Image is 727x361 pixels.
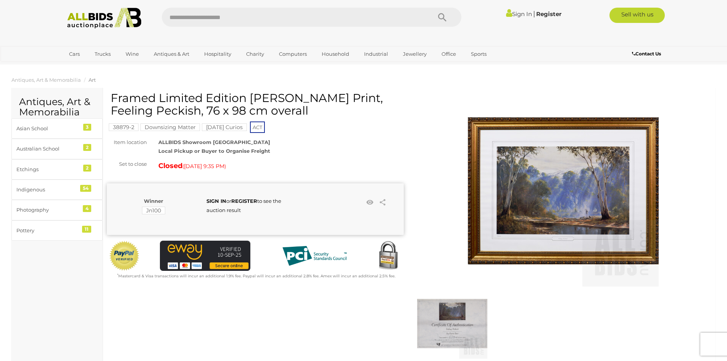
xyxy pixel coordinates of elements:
a: Cars [64,48,85,60]
a: Jewellery [398,48,432,60]
span: or to see the auction result [206,198,281,213]
a: Asian School 3 [11,118,103,139]
span: | [533,10,535,18]
a: [GEOGRAPHIC_DATA] [64,60,128,73]
div: 11 [82,226,91,233]
a: Charity [241,48,269,60]
div: Indigenous [16,185,79,194]
a: Industrial [359,48,393,60]
a: Office [437,48,461,60]
a: Indigenous 54 [11,180,103,200]
a: Australian School 2 [11,139,103,159]
mark: Downsizing Matter [140,123,200,131]
a: Pottery 11 [11,220,103,241]
strong: Local Pickup or Buyer to Organise Freight [158,148,270,154]
a: Sign In [506,10,532,18]
a: Contact Us [632,50,663,58]
img: Secured by Rapid SSL [373,241,403,271]
img: Framed Limited Edition Kevin Best Print, Feeling Peckish, 76 x 98 cm overall [417,288,487,359]
div: 2 [83,165,91,172]
a: Antiques & Art [149,48,194,60]
b: Winner [144,198,163,204]
a: [DATE] Curios [202,124,247,130]
div: 3 [83,124,91,131]
a: Household [317,48,354,60]
strong: Closed [158,162,182,170]
a: Register [536,10,561,18]
span: [DATE] 9:35 PM [184,163,224,170]
a: Downsizing Matter [140,124,200,130]
mark: 38879-2 [109,123,139,131]
div: Pottery [16,226,79,235]
a: Computers [274,48,312,60]
a: 38879-2 [109,124,139,130]
mark: [DATE] Curios [202,123,247,131]
a: Wine [121,48,144,60]
strong: ALLBIDS Showroom [GEOGRAPHIC_DATA] [158,139,270,145]
img: eWAY Payment Gateway [160,241,250,271]
div: 4 [83,205,91,212]
h1: Framed Limited Edition [PERSON_NAME] Print, Feeling Peckish, 76 x 98 cm overall [111,92,402,117]
a: Art [89,77,96,83]
a: Hospitality [199,48,236,60]
span: ( ) [182,163,226,169]
a: Trucks [90,48,116,60]
h2: Antiques, Art & Memorabilia [19,97,95,118]
img: Allbids.com.au [63,8,146,29]
div: 2 [83,144,91,151]
div: Asian School [16,124,79,133]
div: Set to close [101,160,153,168]
a: REGISTER [231,198,257,204]
div: Australian School [16,144,79,153]
b: Contact Us [632,51,661,57]
a: Antiques, Art & Memorabilia [11,77,81,83]
li: Watch this item [364,197,376,208]
div: Etchings [16,165,79,174]
button: Search [423,8,461,27]
img: Framed Limited Edition Kevin Best Print, Feeling Peckish, 76 x 98 cm overall [468,96,659,287]
a: Sports [466,48,492,60]
a: SIGN IN [206,198,226,204]
div: Photography [16,206,79,214]
div: Item location [101,138,153,147]
img: PCI DSS compliant [276,241,353,271]
img: Official PayPal Seal [109,241,140,271]
mark: Jn100 [142,207,165,214]
a: Etchings 2 [11,159,103,180]
a: Photography 4 [11,200,103,220]
a: Sell with us [609,8,665,23]
span: ACT [250,121,265,133]
div: 54 [80,185,91,192]
small: Mastercard & Visa transactions will incur an additional 1.9% fee. Paypal will incur an additional... [117,274,395,278]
